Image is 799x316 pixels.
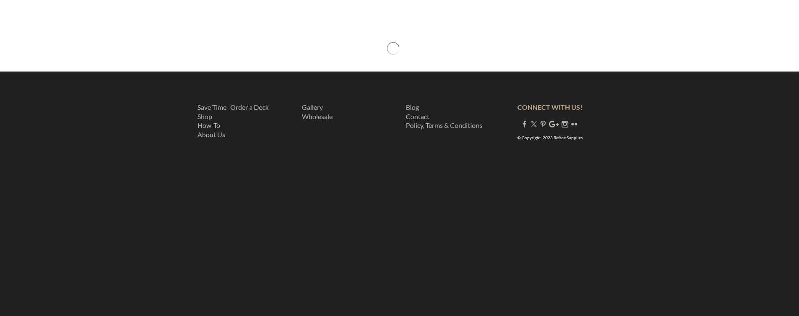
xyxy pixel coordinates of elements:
[406,112,429,120] a: Contact
[302,103,333,120] font: ​
[197,103,269,111] a: Save Time -Order a Deck
[562,120,568,128] a: Instagram
[302,103,323,111] a: Gallery​
[406,103,419,111] a: Blog
[571,120,578,128] a: Flickr
[517,135,583,140] font: © Copyright 2023 Reface Supplies
[197,112,212,120] a: Shop
[540,120,546,128] a: Pinterest
[197,130,225,138] a: About Us
[197,121,220,129] a: How-To
[530,120,537,128] a: Twitter
[549,120,559,128] a: Plus
[302,112,333,120] a: ​Wholesale
[517,103,583,111] strong: CONNECT WITH US!
[521,120,528,128] a: Facebook
[406,121,482,129] a: Policy, Terms & Conditions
